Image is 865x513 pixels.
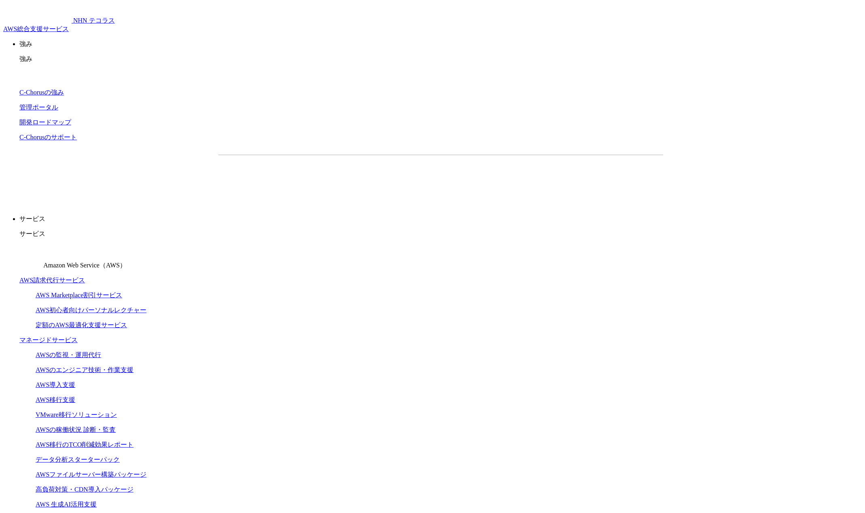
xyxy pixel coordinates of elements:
a: AWS Marketplace割引サービス [36,292,122,299]
a: まずは相談する [445,168,575,188]
a: AWS 生成AI活用支援 [36,501,97,508]
p: 強み [19,55,862,63]
a: 定額のAWS最適化支援サービス [36,322,127,328]
span: Amazon Web Service（AWS） [43,262,126,269]
a: 管理ポータル [19,104,58,111]
img: Amazon Web Service（AWS） [19,245,42,267]
a: AWS移行支援 [36,396,75,403]
a: C-Chorusの強み [19,89,64,96]
a: マネージドサービス [19,336,78,343]
a: AWSファイルサーバー構築パッケージ [36,471,146,478]
p: 強み [19,40,862,48]
a: データ分析スターターパック [36,456,120,463]
p: サービス [19,230,862,238]
a: AWS初心者向けパーソナルレクチャー [36,307,146,313]
img: AWS総合支援サービス C-Chorus [3,3,72,23]
a: AWS導入支援 [36,381,75,388]
a: AWS請求代行サービス [19,277,85,284]
p: サービス [19,215,862,223]
a: 開発ロードマップ [19,119,71,126]
a: AWSのエンジニア技術・作業支援 [36,366,133,373]
a: AWS移行のTCO削減効果レポート [36,441,133,448]
a: AWSの稼働状況 診断・監査 [36,426,116,433]
a: AWSの監視・運用代行 [36,351,101,358]
a: AWS総合支援サービス C-Chorus NHN テコラスAWS総合支援サービス [3,17,115,32]
a: 高負荷対策・CDN導入パッケージ [36,486,133,493]
a: C-Chorusのサポート [19,134,77,141]
a: 資料を請求する [307,168,437,188]
a: VMware移行ソリューション [36,411,117,418]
